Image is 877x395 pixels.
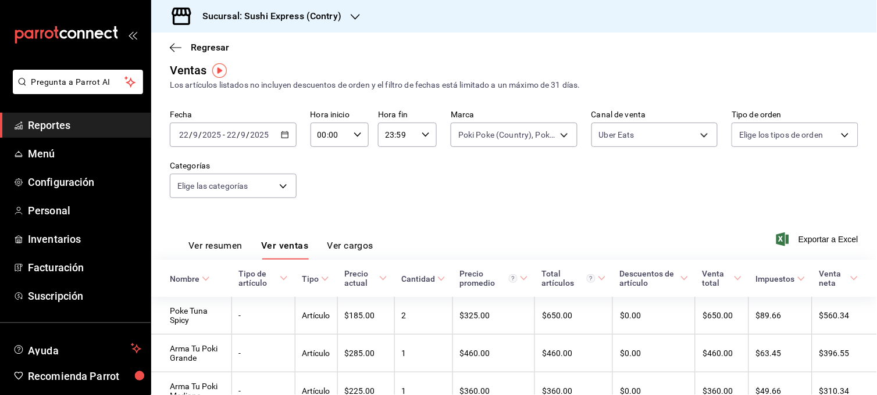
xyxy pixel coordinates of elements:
[739,129,823,141] span: Elige los tipos de orden
[812,297,877,335] td: $560.34
[241,130,247,139] input: --
[749,335,812,372] td: $63.45
[28,288,141,304] span: Suscripción
[295,335,337,372] td: Artículo
[311,111,369,119] label: Hora inicio
[31,76,125,88] span: Pregunta a Parrot AI
[756,274,805,283] span: Impuestos
[378,111,437,119] label: Hora fin
[170,111,297,119] label: Fecha
[170,42,229,53] button: Regresar
[170,274,210,283] span: Nombre
[28,203,141,218] span: Personal
[170,79,858,91] div: Los artículos listados no incluyen descuentos de orden y el filtro de fechas está limitado a un m...
[13,70,143,94] button: Pregunta a Parrot AI
[613,297,696,335] td: $0.00
[179,130,189,139] input: --
[452,297,535,335] td: $325.00
[28,117,141,133] span: Reportes
[250,130,270,139] input: ----
[703,269,742,288] span: Venta total
[749,297,812,335] td: $89.66
[192,130,198,139] input: --
[401,274,445,283] span: Cantidad
[696,335,749,372] td: $460.00
[302,274,319,283] div: Tipo
[151,335,231,372] td: Arma Tu Poki Grande
[8,84,143,96] a: Pregunta a Parrot AI
[401,274,435,283] div: Cantidad
[226,130,237,139] input: --
[535,297,613,335] td: $650.00
[193,9,341,23] h3: Sucursal: Sushi Express (Contry)
[452,335,535,372] td: $460.00
[337,335,394,372] td: $285.00
[779,232,858,246] button: Exportar a Excel
[231,297,295,335] td: -
[28,260,141,275] span: Facturación
[28,231,141,247] span: Inventarios
[819,269,858,288] span: Venta neta
[237,130,240,139] span: /
[344,269,377,288] div: Precio actual
[198,130,202,139] span: /
[509,274,518,283] svg: Precio promedio = Total artículos / cantidad
[542,269,606,288] span: Total artículos
[542,269,596,288] div: Total artículos
[170,62,207,79] div: Ventas
[458,129,556,141] span: Poki Poke (Country), Poki Poke (Country Turbo)
[756,274,795,283] div: Impuestos
[28,146,141,161] span: Menú
[394,335,452,372] td: 1
[620,269,678,288] div: Descuentos de artículo
[28,368,141,384] span: Recomienda Parrot
[599,129,634,141] span: Uber Eats
[238,269,277,288] div: Tipo de artículo
[459,269,528,288] span: Precio promedio
[337,297,394,335] td: $185.00
[128,30,137,39] button: open_drawer_menu
[591,111,718,119] label: Canal de venta
[261,240,309,260] button: Ver ventas
[191,42,229,53] span: Regresar
[620,269,689,288] span: Descuentos de artículo
[188,240,373,260] div: navigation tabs
[189,130,192,139] span: /
[696,297,749,335] td: $650.00
[231,335,295,372] td: -
[812,335,877,372] td: $396.55
[459,269,518,288] div: Precio promedio
[327,240,374,260] button: Ver cargos
[613,335,696,372] td: $0.00
[295,297,337,335] td: Artículo
[151,297,231,335] td: Poke Tuna Spicy
[587,274,596,283] svg: El total artículos considera cambios de precios en los artículos así como costos adicionales por ...
[188,240,243,260] button: Ver resumen
[223,130,225,139] span: -
[344,269,387,288] span: Precio actual
[170,274,199,283] div: Nombre
[170,162,297,170] label: Categorías
[247,130,250,139] span: /
[703,269,732,288] div: Venta total
[238,269,288,288] span: Tipo de artículo
[451,111,577,119] label: Marca
[535,335,613,372] td: $460.00
[212,63,227,78] img: Tooltip marker
[819,269,848,288] div: Venta neta
[202,130,222,139] input: ----
[732,111,858,119] label: Tipo de orden
[28,174,141,190] span: Configuración
[28,342,126,355] span: Ayuda
[177,180,248,192] span: Elige las categorías
[394,297,452,335] td: 2
[302,274,329,283] span: Tipo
